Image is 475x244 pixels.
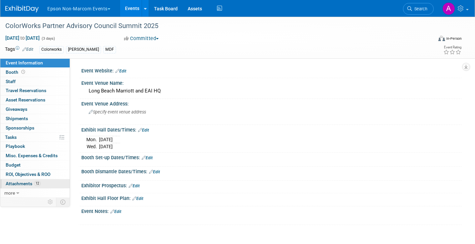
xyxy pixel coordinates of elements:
img: ExhibitDay [5,6,39,12]
span: more [4,190,15,196]
a: Edit [129,184,140,188]
span: (3 days) [41,36,55,41]
div: In-Person [446,36,462,41]
a: Tasks [0,133,70,142]
a: Shipments [0,114,70,123]
div: Long Beach Marriott and EAI HQ [86,86,457,96]
div: Event Notes: [81,206,462,215]
a: Attachments12 [0,179,70,188]
span: Asset Reservations [6,97,45,102]
span: Shipments [6,116,28,121]
td: [DATE] [99,136,113,143]
a: Edit [110,209,121,214]
a: Staff [0,77,70,86]
span: Budget [6,162,21,168]
td: Tags [5,46,33,53]
div: Event Rating [443,46,461,49]
span: Search [412,6,427,11]
span: Specify event venue address [89,109,146,114]
span: Booth [6,69,26,75]
div: Event Venue Name: [81,78,462,86]
div: Event Website: [81,66,462,74]
span: [DATE] [DATE] [5,35,40,41]
div: Exhibit Hall Dates/Times: [81,125,462,134]
td: Mon. [86,136,99,143]
a: Edit [22,47,33,52]
span: Staff [6,79,16,84]
td: Personalize Event Tab Strip [45,198,56,206]
a: Budget [0,161,70,170]
span: ROI, Objectives & ROO [6,172,50,177]
div: Colorworks [39,46,64,53]
span: Attachments [6,181,41,186]
div: Event Format [394,35,462,45]
a: Edit [142,156,153,160]
span: Tasks [5,135,17,140]
a: Edit [149,170,160,174]
span: Event Information [6,60,43,65]
td: [DATE] [99,143,113,150]
div: Booth Dismantle Dates/Times: [81,167,462,175]
a: Event Information [0,58,70,67]
div: Event Venue Address: [81,99,462,107]
td: Wed. [86,143,99,150]
div: [PERSON_NAME] [66,46,101,53]
span: to [19,35,26,41]
a: Travel Reservations [0,86,70,95]
a: Sponsorships [0,124,70,133]
span: Giveaways [6,106,27,112]
a: Edit [115,69,126,73]
div: ColorWorks Partner Advisory Council Summit 2025 [3,20,423,32]
div: Exhibit Hall Floor Plan: [81,193,462,202]
img: Alex Madrid [442,2,455,15]
div: MDF [103,46,116,53]
a: Asset Reservations [0,95,70,104]
button: Committed [122,35,161,42]
a: Edit [138,128,149,133]
a: Giveaways [0,105,70,114]
span: Booth not reserved yet [20,69,26,74]
span: 12 [34,181,41,186]
a: Playbook [0,142,70,151]
a: Misc. Expenses & Credits [0,151,70,160]
a: Edit [132,196,143,201]
div: Booth Set-up Dates/Times: [81,153,462,161]
div: Exhibitor Prospectus: [81,181,462,189]
span: Misc. Expenses & Credits [6,153,58,158]
td: Toggle Event Tabs [56,198,70,206]
a: more [0,189,70,198]
a: Search [403,3,434,15]
a: ROI, Objectives & ROO [0,170,70,179]
span: Travel Reservations [6,88,46,93]
span: Playbook [6,144,25,149]
a: Booth [0,68,70,77]
img: Format-Inperson.png [438,36,445,41]
span: Sponsorships [6,125,34,131]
